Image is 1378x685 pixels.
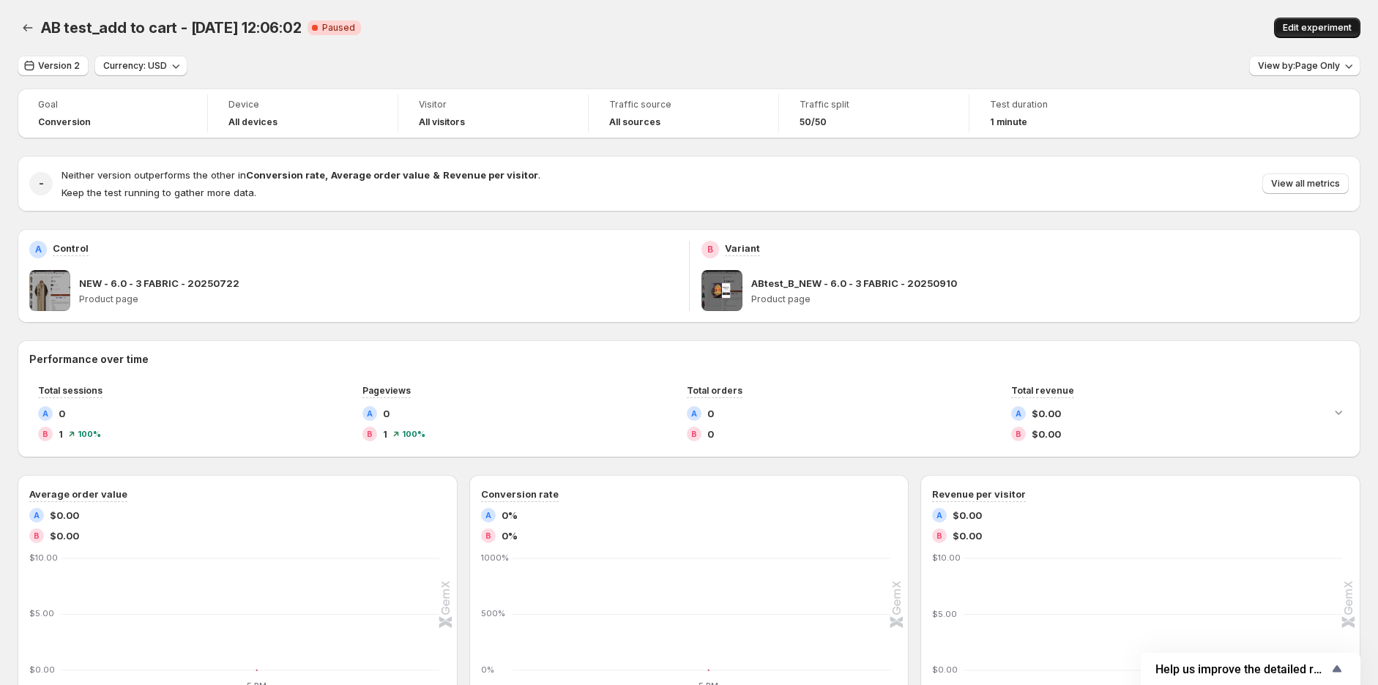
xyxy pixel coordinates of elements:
[800,99,948,111] span: Traffic split
[29,487,127,501] h3: Average order value
[18,56,89,76] button: Version 2
[1016,409,1021,418] h2: A
[367,430,373,438] h2: B
[38,99,187,111] span: Goal
[50,528,79,543] span: $0.00
[29,270,70,311] img: NEW - 6.0 - 3 FABRIC - 20250722
[38,116,91,128] span: Conversion
[228,99,377,111] span: Device
[246,169,325,181] strong: Conversion rate
[800,116,827,128] span: 50/50
[41,19,302,37] span: AB test_add to cart - [DATE] 12:06:02
[936,511,942,520] h2: A
[481,608,505,618] text: 500%
[38,97,187,130] a: GoalConversion
[936,531,942,540] h2: B
[383,406,390,421] span: 0
[228,97,377,130] a: DeviceAll devices
[34,531,40,540] h2: B
[29,553,58,563] text: $10.00
[990,97,1139,130] a: Test duration1 minute
[990,116,1027,128] span: 1 minute
[1258,60,1340,72] span: View by: Page Only
[932,609,957,619] text: $5.00
[42,409,48,418] h2: A
[481,553,509,563] text: 1000%
[59,427,63,441] span: 1
[62,169,540,181] span: Neither version outperforms the other in .
[953,528,982,543] span: $0.00
[932,487,1026,501] h3: Revenue per visitor
[322,22,355,34] span: Paused
[38,385,103,396] span: Total sessions
[331,169,430,181] strong: Average order value
[29,609,54,619] text: $5.00
[502,528,518,543] span: 0%
[1249,56,1360,76] button: View by:Page Only
[419,97,567,130] a: VisitorAll visitors
[691,430,697,438] h2: B
[34,511,40,520] h2: A
[59,406,65,421] span: 0
[1283,22,1352,34] span: Edit experiment
[800,97,948,130] a: Traffic split50/50
[1155,660,1346,678] button: Show survey - Help us improve the detailed report for A/B campaigns
[29,665,55,675] text: $0.00
[228,116,278,128] h4: All devices
[35,244,42,255] h2: A
[1274,18,1360,38] button: Edit experiment
[419,99,567,111] span: Visitor
[707,244,713,255] h2: B
[362,385,411,396] span: Pageviews
[1032,406,1061,421] span: $0.00
[39,176,44,191] h2: -
[94,56,187,76] button: Currency: USD
[707,406,714,421] span: 0
[609,116,660,128] h4: All sources
[1262,173,1349,194] button: View all metrics
[1155,662,1328,676] span: Help us improve the detailed report for A/B campaigns
[103,60,167,72] span: Currency: USD
[18,18,38,38] button: Back
[481,487,559,501] h3: Conversion rate
[725,241,760,255] p: Variant
[502,508,518,523] span: 0%
[325,169,328,181] strong: ,
[78,430,101,438] span: 100 %
[443,169,538,181] strong: Revenue per visitor
[79,293,677,305] p: Product page
[751,276,957,291] p: ABtest_B_NEW - 6.0 - 3 FABRIC - 20250910
[1271,178,1340,190] span: View all metrics
[609,99,758,111] span: Traffic source
[383,427,387,441] span: 1
[53,241,89,255] p: Control
[691,409,697,418] h2: A
[485,511,491,520] h2: A
[953,508,982,523] span: $0.00
[687,385,742,396] span: Total orders
[1032,427,1061,441] span: $0.00
[701,270,742,311] img: ABtest_B_NEW - 6.0 - 3 FABRIC - 20250910
[932,665,958,675] text: $0.00
[42,430,48,438] h2: B
[932,553,961,563] text: $10.00
[1011,385,1074,396] span: Total revenue
[402,430,425,438] span: 100 %
[38,60,80,72] span: Version 2
[481,665,494,675] text: 0%
[367,409,373,418] h2: A
[485,531,491,540] h2: B
[419,116,465,128] h4: All visitors
[433,169,440,181] strong: &
[707,427,714,441] span: 0
[29,352,1349,367] h2: Performance over time
[62,187,256,198] span: Keep the test running to gather more data.
[50,508,79,523] span: $0.00
[1328,402,1349,422] button: Expand chart
[609,97,758,130] a: Traffic sourceAll sources
[751,293,1349,305] p: Product page
[990,99,1139,111] span: Test duration
[79,276,239,291] p: NEW - 6.0 - 3 FABRIC - 20250722
[1016,430,1021,438] h2: B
